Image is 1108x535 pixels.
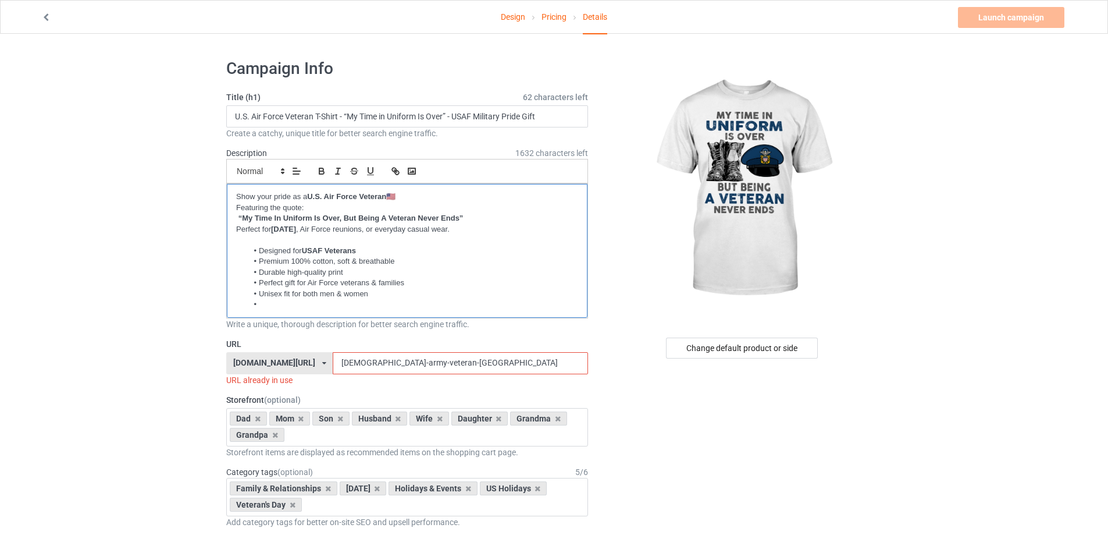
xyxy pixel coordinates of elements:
[264,395,301,405] span: (optional)
[312,412,350,426] div: Son
[248,278,578,288] li: Perfect gift for Air Force veterans & families
[226,516,588,528] div: Add category tags for better on-site SEO and upsell performance.
[226,466,313,478] label: Category tags
[510,412,567,426] div: Grandma
[230,412,267,426] div: Dad
[226,91,588,103] label: Title (h1)
[271,225,296,233] strong: [DATE]
[226,127,588,139] div: Create a catchy, unique title for better search engine traffic.
[226,374,588,386] div: URL already in use
[233,359,315,367] div: [DOMAIN_NAME][URL]
[248,267,578,278] li: Durable high-quality print
[583,1,607,34] div: Details
[541,1,567,33] a: Pricing
[226,58,588,79] h1: Campaign Info
[236,192,578,203] p: Show your pride as a 🇺🇸
[236,203,578,214] p: Featuring the quote:
[575,466,588,478] div: 5 / 6
[226,447,588,458] div: Storefront items are displayed as recommended items on the shopping cart page.
[307,192,386,201] strong: U.S. Air Force Veteran
[230,481,337,495] div: Family & Relationships
[238,214,464,222] strong: “My Time In Uniform Is Over, But Being A Veteran Never Ends”
[480,481,547,495] div: US Holidays
[226,338,588,350] label: URL
[666,338,818,359] div: Change default product or side
[226,148,267,158] label: Description
[409,412,449,426] div: Wife
[515,147,588,159] span: 1632 characters left
[230,428,284,442] div: Grandpa
[230,498,302,512] div: Veteran's Day
[269,412,311,426] div: Mom
[352,412,408,426] div: Husband
[501,1,525,33] a: Design
[389,481,478,495] div: Holidays & Events
[451,412,508,426] div: Daughter
[248,289,578,299] li: Unisex fit for both men & women
[226,394,588,406] label: Storefront
[248,246,578,256] li: Designed for
[340,481,387,495] div: [DATE]
[248,256,578,267] li: Premium 100% cotton, soft & breathable
[302,246,356,255] strong: USAF Veterans
[523,91,588,103] span: 62 characters left
[236,224,578,235] p: Perfect for , Air Force reunions, or everyday casual wear.
[277,467,313,477] span: (optional)
[226,318,588,330] div: Write a unique, thorough description for better search engine traffic.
